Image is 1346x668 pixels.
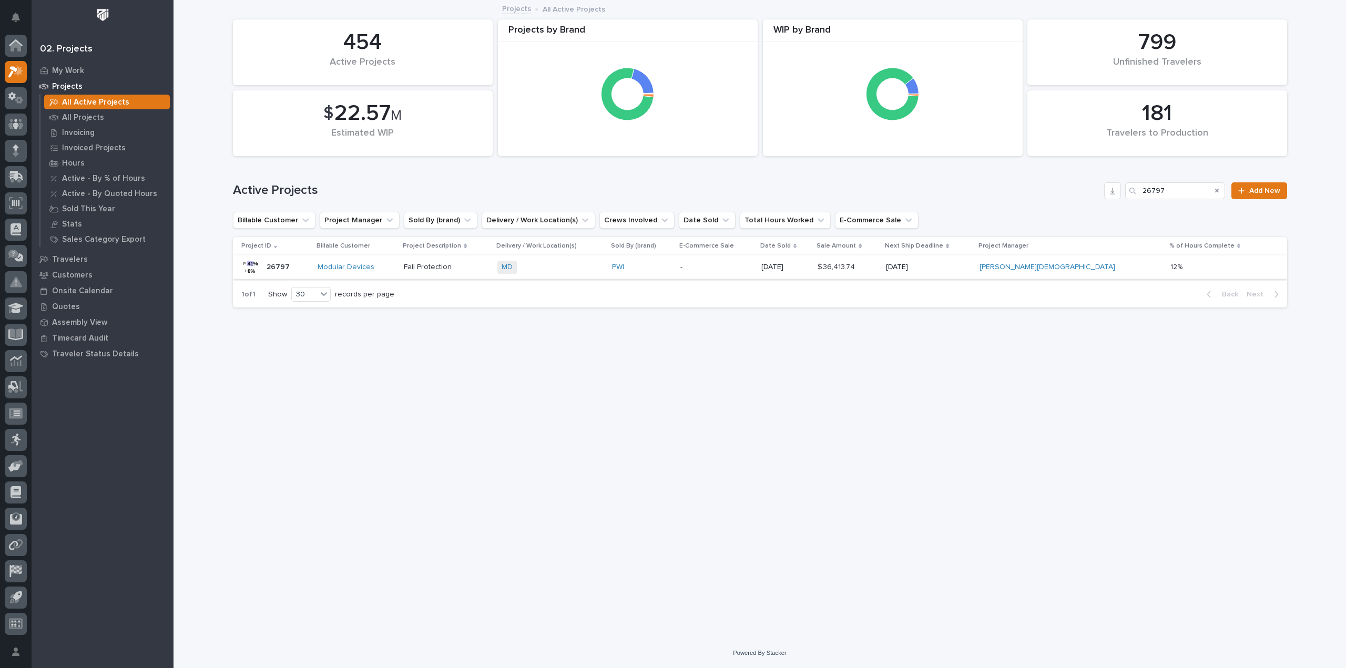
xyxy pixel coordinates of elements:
div: Estimated WIP [251,128,475,150]
a: All Active Projects [40,95,174,109]
a: Timecard Audit [32,330,174,346]
a: Traveler Status Details [32,346,174,362]
p: Onsite Calendar [52,286,113,296]
p: Delivery / Work Location(s) [496,240,577,252]
p: Invoiced Projects [62,143,126,153]
button: Back [1198,290,1242,299]
div: Unfinished Travelers [1045,57,1269,79]
p: Active - By % of Hours [62,174,145,183]
p: Project ID [241,240,271,252]
span: Next [1247,290,1270,299]
span: M [391,109,402,122]
p: Sold By (brand) [611,240,656,252]
p: - [680,263,753,272]
a: Active - By % of Hours [40,171,174,186]
p: Billable Customer [317,240,370,252]
a: Add New [1231,182,1287,199]
div: 30 [292,289,317,300]
span: $ [323,104,333,124]
button: Sold By (brand) [404,212,477,229]
button: Notifications [5,6,27,28]
img: Workspace Logo [93,5,113,25]
button: Date Sold [679,212,736,229]
div: 02. Projects [40,44,93,55]
a: Modular Devices [318,263,374,272]
p: Sale Amount [817,240,856,252]
p: Traveler Status Details [52,350,139,359]
input: Search [1125,182,1225,199]
p: Project Manager [978,240,1028,252]
button: Delivery / Work Location(s) [482,212,595,229]
a: Sold This Year [40,201,174,216]
a: Powered By Stacker [733,650,786,656]
button: Total Hours Worked [740,212,831,229]
span: 22.57 [334,102,391,125]
span: Back [1216,290,1238,299]
p: 1 of 1 [233,282,264,307]
div: 454 [251,29,475,56]
a: Projects [502,2,531,14]
a: Customers [32,267,174,283]
div: 799 [1045,29,1269,56]
a: Onsite Calendar [32,283,174,299]
p: Invoicing [62,128,95,138]
p: Assembly View [52,318,107,327]
div: Active Projects [251,57,475,79]
a: Assembly View [32,314,174,330]
p: Stats [62,220,82,229]
div: WIP by Brand [763,25,1023,42]
a: MD [502,263,513,272]
p: $ 36,413.74 [818,261,857,272]
a: My Work [32,63,174,78]
p: 12% [1170,261,1185,272]
p: records per page [335,290,394,299]
p: Next Ship Deadline [885,240,943,252]
button: Next [1242,290,1287,299]
p: Travelers [52,255,88,264]
p: My Work [52,66,84,76]
p: Timecard Audit [52,334,108,343]
p: Customers [52,271,93,280]
div: 181 [1045,100,1269,127]
p: E-Commerce Sale [679,240,734,252]
a: Quotes [32,299,174,314]
a: Active - By Quoted Hours [40,186,174,201]
button: Crews Involved [599,212,675,229]
p: [DATE] [761,263,810,272]
div: Notifications [13,13,27,29]
p: % of Hours Complete [1169,240,1235,252]
a: Invoicing [40,125,174,140]
tr: 2679726797 Modular Devices Fall ProtectionMD PWI -[DATE]$ 36,413.74$ 36,413.74 [DATE][PERSON_NAME... [233,255,1287,279]
p: All Active Projects [62,98,129,107]
div: Travelers to Production [1045,128,1269,150]
a: PWI [612,263,624,272]
p: Date Sold [760,240,791,252]
a: Projects [32,78,174,94]
p: Projects [52,82,83,91]
a: Travelers [32,251,174,267]
p: Show [268,290,287,299]
p: Active - By Quoted Hours [62,189,157,199]
button: Project Manager [320,212,400,229]
a: Hours [40,156,174,170]
p: Quotes [52,302,80,312]
p: All Active Projects [543,3,605,14]
div: Projects by Brand [498,25,758,42]
p: Hours [62,159,85,168]
p: 26797 [267,261,292,272]
a: [PERSON_NAME][DEMOGRAPHIC_DATA] [980,263,1115,272]
a: All Projects [40,110,174,125]
p: Sold This Year [62,204,115,214]
a: Sales Category Export [40,232,174,246]
span: Add New [1249,187,1280,194]
a: Invoiced Projects [40,140,174,155]
p: [DATE] [886,263,971,272]
button: Billable Customer [233,212,315,229]
p: Fall Protection [404,263,489,272]
a: Stats [40,217,174,231]
h1: Active Projects [233,183,1100,198]
p: Sales Category Export [62,235,146,244]
button: E-Commerce Sale [835,212,919,229]
p: Project Description [403,240,461,252]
